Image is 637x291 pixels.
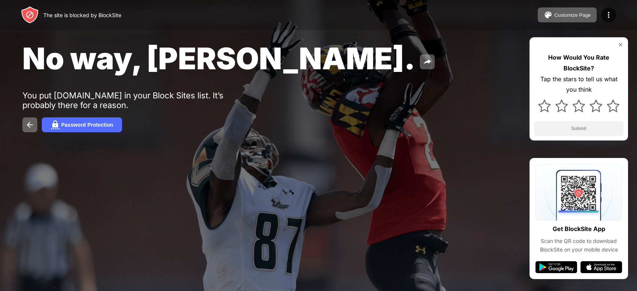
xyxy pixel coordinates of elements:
div: Get BlockSite App [553,224,605,234]
img: star.svg [590,99,602,112]
button: Submit [534,121,624,136]
img: share.svg [423,57,432,66]
img: back.svg [25,120,34,129]
img: menu-icon.svg [604,10,613,19]
img: header-logo.svg [21,6,39,24]
img: password.svg [51,120,60,129]
img: pallet.svg [544,10,553,19]
span: No way, [PERSON_NAME]. [22,40,415,76]
div: You put [DOMAIN_NAME] in your Block Sites list. It’s probably there for a reason. [22,91,253,110]
img: google-play.svg [535,261,577,273]
div: Customize Page [554,12,591,18]
button: Customize Page [538,7,597,22]
img: rate-us-close.svg [618,42,624,48]
div: The site is blocked by BlockSite [43,12,121,18]
img: star.svg [572,99,585,112]
button: Password Protection [42,117,122,132]
img: qrcode.svg [535,164,622,221]
div: How Would You Rate BlockSite? [534,52,624,74]
div: Scan the QR code to download BlockSite on your mobile device [535,237,622,254]
img: star.svg [538,99,551,112]
img: app-store.svg [580,261,622,273]
img: star.svg [607,99,619,112]
div: Password Protection [61,122,113,128]
div: Tap the stars to tell us what you think [534,74,624,95]
img: star.svg [555,99,568,112]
